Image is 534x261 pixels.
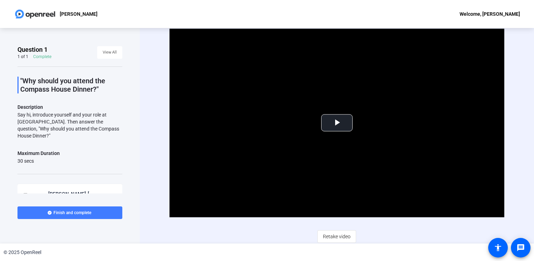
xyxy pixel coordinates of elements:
div: Maximum Duration [17,149,60,157]
div: © 2025 OpenReel [3,249,41,256]
div: 1 of 1 [17,54,28,59]
div: 30 secs [17,157,60,164]
div: Welcome, [PERSON_NAME] [460,10,520,18]
div: Complete [33,54,51,59]
img: thumb-nail [23,193,44,207]
div: Video Player [169,29,505,217]
p: Description [17,103,122,111]
button: Finish and complete [17,206,122,219]
mat-icon: message [517,244,525,252]
div: [PERSON_NAME]-[PERSON_NAME]-[PERSON_NAME]-1759780465034-webcam [48,190,95,198]
button: View All [97,46,122,59]
div: Say hi, introduce yourself and your role at [GEOGRAPHIC_DATA]. Then answer the question, "Why sho... [17,111,122,139]
mat-icon: accessibility [494,244,502,252]
span: Question 1 [17,45,48,54]
span: Retake video [323,230,351,243]
button: Play Video [321,114,353,132]
img: OpenReel logo [14,7,56,21]
span: View All [103,47,117,58]
p: "Why should you attend the Compass House Dinner?" [20,77,122,93]
p: [PERSON_NAME] [60,10,98,18]
button: Retake video [317,230,356,243]
span: Finish and complete [53,210,91,216]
